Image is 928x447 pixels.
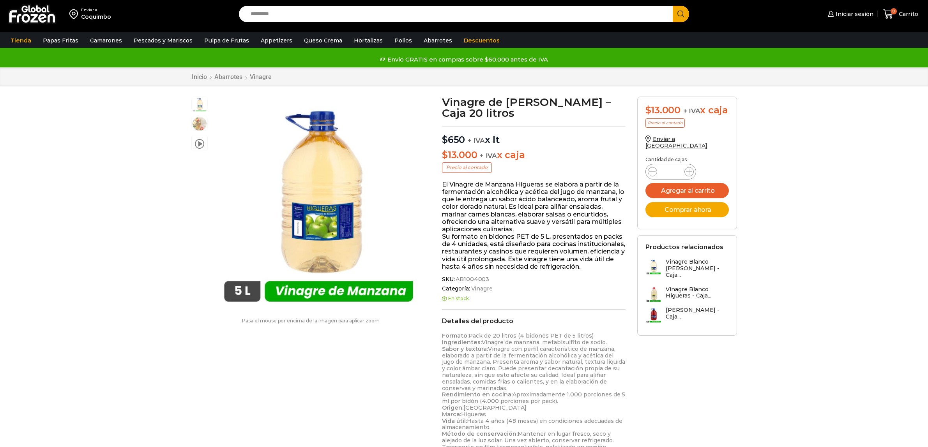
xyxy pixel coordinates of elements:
[192,97,207,113] span: vinagre manzana higueras
[663,166,678,177] input: Product quantity
[442,411,461,418] strong: Marca:
[39,33,82,48] a: Papas Fritas
[81,7,111,13] div: Enviar a
[645,202,729,217] button: Comprar ahora
[454,276,489,283] span: AB1004003
[300,33,346,48] a: Queso Crema
[442,126,626,146] p: x lt
[645,243,723,251] h2: Productos relacionados
[191,73,207,81] a: Inicio
[442,162,492,172] p: Precio al contado
[249,73,272,81] a: Vinagre
[645,183,729,198] button: Agregar al carrito
[442,149,477,160] bdi: 13.000
[891,8,897,14] span: 0
[442,404,463,411] strong: Origen:
[666,286,729,299] h3: Vinagre Blanco Higueras - Caja...
[834,10,873,18] span: Iniciar sesión
[391,33,416,48] a: Pollos
[130,33,196,48] a: Pescados y Mariscos
[673,6,689,22] button: Search button
[442,181,626,270] p: El Vinagre de Manzana Higueras se elabora a partir de la fermentación alcohólica y acética del ju...
[645,157,729,162] p: Cantidad de cajas
[442,345,488,352] strong: Sabor y textura:
[86,33,126,48] a: Camarones
[191,73,272,81] nav: Breadcrumb
[442,134,448,145] span: $
[192,116,207,132] span: vinagre de manzana
[645,118,685,128] p: Precio al contado
[666,259,729,278] h3: Vinagre Blanco [PERSON_NAME] - Caja...
[442,285,626,292] span: Categoría:
[645,307,729,324] a: [PERSON_NAME] - Caja...
[214,73,243,81] a: Abarrotes
[420,33,456,48] a: Abarrotes
[350,33,387,48] a: Hortalizas
[666,307,729,320] h3: [PERSON_NAME] - Caja...
[442,339,482,346] strong: Ingredientes:
[645,136,708,149] a: Enviar a [GEOGRAPHIC_DATA]
[897,10,918,18] span: Carrito
[7,33,35,48] a: Tienda
[645,105,729,116] div: x caja
[442,391,513,398] strong: Rendimiento en cocina:
[645,259,729,282] a: Vinagre Blanco [PERSON_NAME] - Caja...
[442,417,467,424] strong: Vida útil:
[645,104,681,116] bdi: 13.000
[645,286,729,303] a: Vinagre Blanco Higueras - Caja...
[442,332,468,339] strong: Formato:
[442,317,626,325] h2: Detalles del producto
[81,13,111,21] div: Coquimbo
[683,107,700,115] span: + IVA
[442,296,626,301] p: En stock
[200,33,253,48] a: Pulpa de Frutas
[442,149,448,160] span: $
[257,33,296,48] a: Appetizers
[468,137,485,144] span: + IVA
[442,97,626,118] h1: Vinagre de [PERSON_NAME] – Caja 20 litros
[881,5,920,23] a: 0 Carrito
[191,318,431,324] p: Pasa el mouse por encima de la imagen para aplicar zoom
[442,150,626,161] p: x caja
[645,104,651,116] span: $
[826,6,873,22] a: Iniciar sesión
[470,285,493,292] a: Vinagre
[460,33,504,48] a: Descuentos
[480,152,497,160] span: + IVA
[442,134,465,145] bdi: 650
[442,276,626,283] span: SKU:
[442,430,518,437] strong: Método de conservación:
[69,7,81,21] img: address-field-icon.svg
